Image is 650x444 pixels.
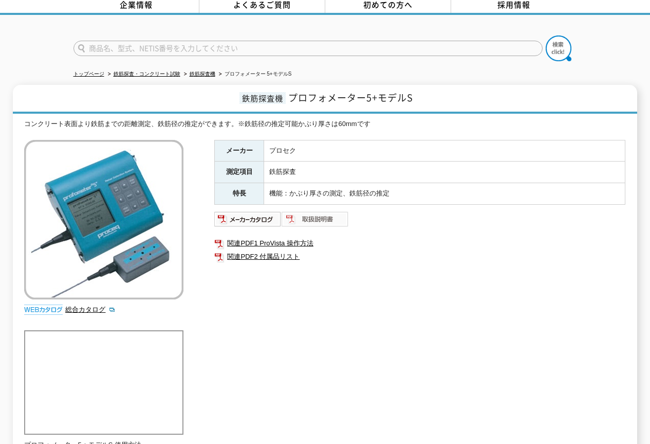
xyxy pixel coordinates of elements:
[214,218,282,225] a: メーカーカタログ
[73,41,543,56] input: 商品名、型式、NETIS番号を入力してください
[282,211,349,227] img: 取扱説明書
[215,162,264,183] th: 測定項目
[217,69,292,80] li: プロフォメーター 5+モデルS
[215,140,264,162] th: メーカー
[214,250,625,263] a: 関連PDF2 付属品リスト
[282,218,349,225] a: 取扱説明書
[114,71,180,77] a: 鉄筋探査・コンクリート試験
[214,211,282,227] img: メーカーカタログ
[546,35,571,61] img: btn_search.png
[214,237,625,250] a: 関連PDF1 ProVista 操作方法
[65,306,116,313] a: 総合カタログ
[264,183,625,205] td: 機能：かぶり厚さの測定、鉄筋径の推定
[24,140,183,299] img: プロフォメーター 5+モデルS
[239,92,286,104] span: 鉄筋探査機
[215,183,264,205] th: 特長
[288,91,413,104] span: プロフォメーター5+モデルS
[24,119,625,130] div: コンクリート表面より鉄筋までの距離測定、鉄筋径の推定ができます。※鉄筋径の推定可能かぶり厚さは60mmです
[73,71,104,77] a: トップページ
[24,305,63,315] img: webカタログ
[190,71,215,77] a: 鉄筋探査機
[264,140,625,162] td: プロセク
[264,162,625,183] td: 鉄筋探査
